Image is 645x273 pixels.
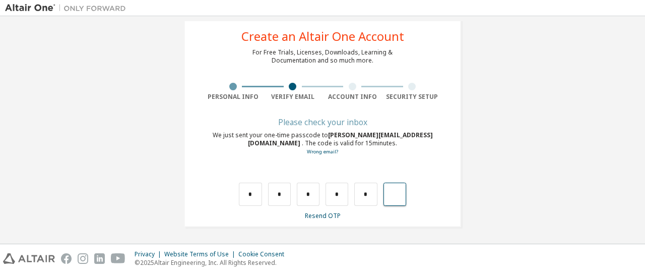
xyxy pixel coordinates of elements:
div: Privacy [135,250,164,258]
a: Go back to the registration form [307,148,338,155]
div: Cookie Consent [238,250,290,258]
div: Create an Altair One Account [241,30,404,42]
div: Security Setup [382,93,442,101]
div: Verify Email [263,93,323,101]
p: © 2025 Altair Engineering, Inc. All Rights Reserved. [135,258,290,267]
img: facebook.svg [61,253,72,264]
div: Account Info [322,93,382,101]
div: Website Terms of Use [164,250,238,258]
div: Please check your inbox [203,119,442,125]
img: instagram.svg [78,253,88,264]
img: linkedin.svg [94,253,105,264]
span: [PERSON_NAME][EMAIL_ADDRESS][DOMAIN_NAME] [248,131,433,147]
div: For Free Trials, Licenses, Downloads, Learning & Documentation and so much more. [252,48,393,65]
div: Personal Info [203,93,263,101]
img: Altair One [5,3,131,13]
div: We just sent your one-time passcode to . The code is valid for 15 minutes. [203,131,442,156]
img: altair_logo.svg [3,253,55,264]
img: youtube.svg [111,253,125,264]
a: Resend OTP [305,211,341,220]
